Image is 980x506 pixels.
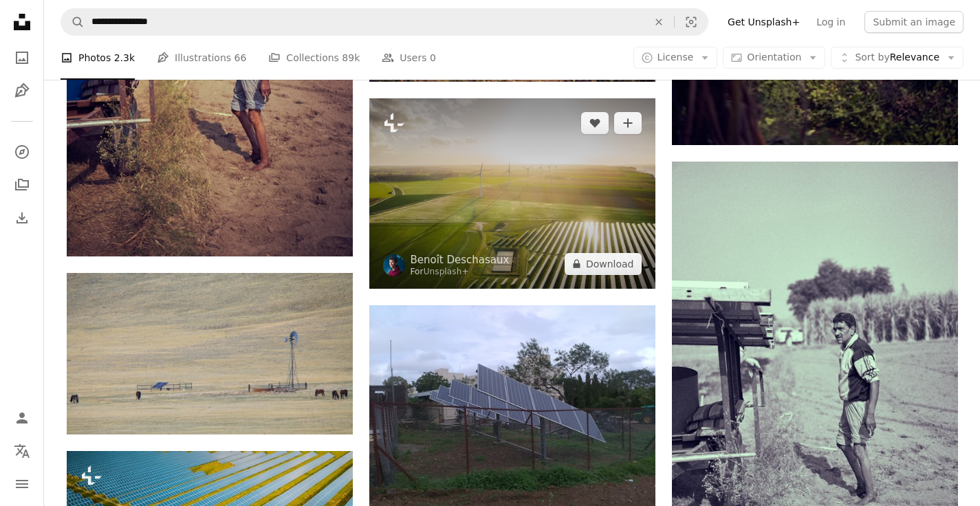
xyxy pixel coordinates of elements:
[61,9,85,35] button: Search Unsplash
[864,11,963,33] button: Submit an image
[411,267,510,278] div: For
[61,8,708,36] form: Find visuals sitewide
[633,47,718,69] button: License
[430,50,436,65] span: 0
[8,470,36,498] button: Menu
[369,98,655,289] img: an aerial view of a wind farm in the country
[8,8,36,38] a: Home — Unsplash
[719,11,808,33] a: Get Unsplash+
[382,36,436,80] a: Users 0
[8,138,36,166] a: Explore
[657,52,694,63] span: License
[342,50,360,65] span: 89k
[67,347,353,360] a: A painting of horses grazing in a field
[8,77,36,104] a: Illustrations
[808,11,853,33] a: Log in
[67,273,353,434] img: A painting of horses grazing in a field
[747,52,801,63] span: Orientation
[855,51,939,65] span: Relevance
[672,370,958,382] a: man in black and red shirt and brown shorts standing beside black car
[8,171,36,199] a: Collections
[369,187,655,199] a: an aerial view of a wind farm in the country
[723,47,825,69] button: Orientation
[831,47,963,69] button: Sort byRelevance
[644,9,674,35] button: Clear
[369,406,655,418] a: a fence with a bunch of solar panels on top of it
[8,44,36,71] a: Photos
[675,9,708,35] button: Visual search
[8,204,36,232] a: Download History
[614,112,642,134] button: Add to Collection
[581,112,609,134] button: Like
[268,36,360,80] a: Collections 89k
[383,254,405,276] img: Go to Benoît Deschasaux's profile
[855,52,889,63] span: Sort by
[424,267,469,276] a: Unsplash+
[8,404,36,432] a: Log in / Sign up
[8,437,36,465] button: Language
[157,36,246,80] a: Illustrations 66
[565,253,642,275] button: Download
[235,50,247,65] span: 66
[411,253,510,267] a: Benoît Deschasaux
